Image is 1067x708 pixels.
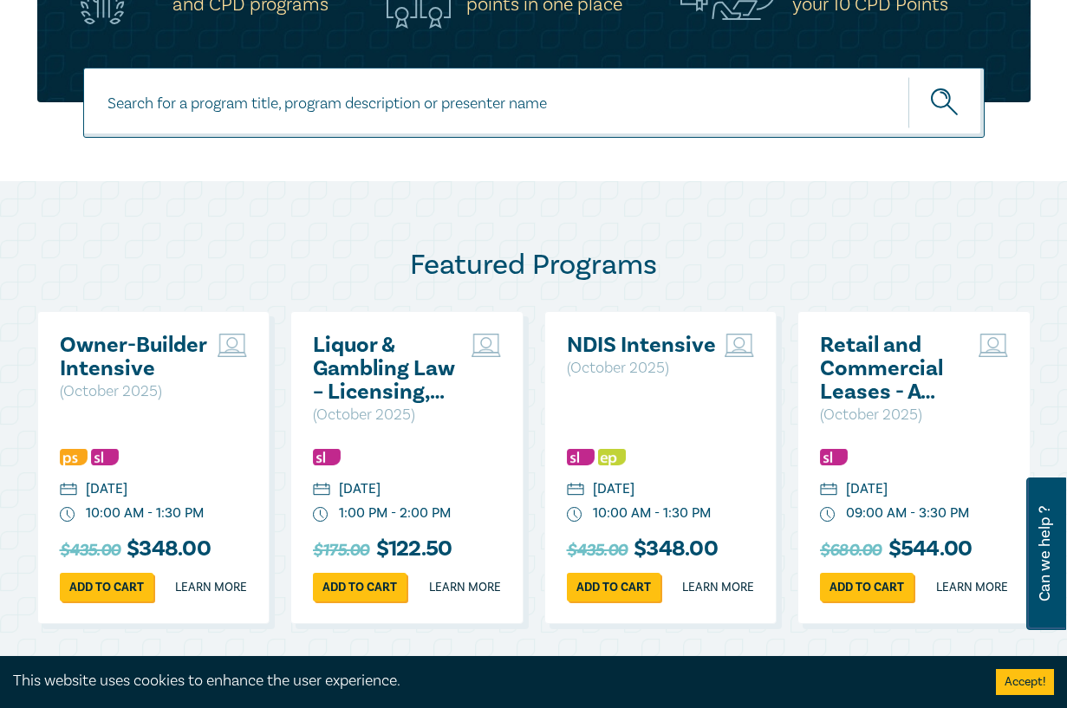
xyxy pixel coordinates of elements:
[339,479,381,499] div: [DATE]
[598,449,626,465] img: Ethics & Professional Responsibility
[60,507,75,523] img: watch
[13,670,970,692] div: This website uses cookies to enhance the user experience.
[567,507,582,523] img: watch
[91,449,119,465] img: Substantive Law
[593,503,711,523] div: 10:00 AM - 1:30 PM
[979,334,1008,357] img: Live Stream
[1037,488,1053,620] span: Can we help ?
[60,380,210,403] p: ( October 2025 )
[567,536,628,564] span: $435.00
[996,669,1054,695] button: Accept cookies
[60,334,210,380] a: Owner-Builder Intensive
[60,536,211,564] h3: $ 348.00
[593,479,634,499] div: [DATE]
[567,334,717,357] a: NDIS Intensive
[567,536,718,564] h3: $ 348.00
[820,483,837,498] img: calendar
[567,573,660,601] a: Add to cart
[313,483,330,498] img: calendar
[313,536,369,564] span: $175.00
[936,579,1008,596] a: Learn more
[313,449,341,465] img: Substantive Law
[218,334,247,357] img: Live Stream
[820,404,970,426] p: ( October 2025 )
[567,357,717,380] p: ( October 2025 )
[682,579,754,596] a: Learn more
[567,449,595,465] img: Substantive Law
[472,334,501,357] img: Live Stream
[846,479,888,499] div: [DATE]
[86,479,127,499] div: [DATE]
[820,449,848,465] img: Substantive Law
[846,503,969,523] div: 09:00 AM - 3:30 PM
[567,483,584,498] img: calendar
[313,334,463,404] a: Liquor & Gambling Law – Licensing, Compliance & Regulations
[820,573,914,601] a: Add to cart
[37,248,1031,283] h2: Featured Programs
[175,579,247,596] a: Learn more
[83,68,985,138] input: Search for a program title, program description or presenter name
[725,334,754,357] img: Live Stream
[820,507,836,523] img: watch
[313,536,452,564] h3: $ 122.50
[60,573,153,601] a: Add to cart
[313,507,329,523] img: watch
[339,503,451,523] div: 1:00 PM - 2:00 PM
[60,536,120,564] span: $435.00
[60,449,88,465] img: Professional Skills
[313,404,463,426] p: ( October 2025 )
[60,483,77,498] img: calendar
[313,573,407,601] a: Add to cart
[429,579,501,596] a: Learn more
[820,334,970,404] a: Retail and Commercial Leases - A Practical Guide ([DATE])
[820,536,882,564] span: $680.00
[86,503,204,523] div: 10:00 AM - 1:30 PM
[820,536,972,564] h3: $ 544.00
